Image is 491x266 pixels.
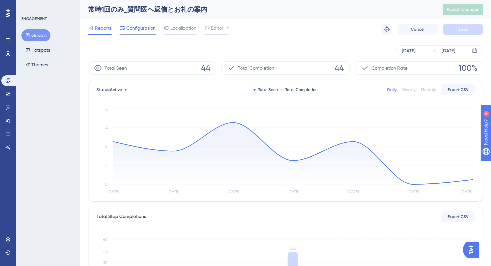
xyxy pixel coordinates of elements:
span: Completion Rate [371,64,407,72]
span: Cancel [411,27,425,32]
tspan: [DATE] [407,189,419,194]
tspan: [DATE] [227,189,239,194]
tspan: 0 [105,182,108,187]
span: Total Seen [105,64,127,72]
button: Export CSV [441,84,475,95]
div: Total Seen [254,87,278,92]
tspan: [DATE] [108,189,119,194]
tspan: [DATE] [347,189,359,194]
tspan: 16 [104,108,108,112]
span: Export CSV [448,87,469,92]
div: Total Step Completions [97,213,146,221]
button: Cancel [397,24,438,35]
tspan: [DATE] [461,189,472,194]
div: [DATE] [402,47,416,55]
div: 4 [46,3,48,9]
span: 100% [459,63,477,73]
div: Monthly [421,87,436,92]
span: Reports [95,24,112,32]
span: Total Completion [238,64,274,72]
tspan: 60 [103,237,108,242]
span: Localization [170,24,196,32]
tspan: [DATE] [168,189,179,194]
span: 44 [335,63,344,73]
tspan: 8 [105,144,108,149]
button: Publish Changes [443,4,483,15]
tspan: 30 [103,260,108,265]
button: Export CSV [441,211,475,222]
button: Hotspots [21,44,54,56]
div: Weekly [402,87,416,92]
tspan: [DATE] [288,189,299,194]
span: Configuration [126,24,156,32]
span: Need Help? [16,2,42,10]
div: Total Completion [281,87,318,92]
button: Themes [21,59,52,71]
tspan: 45 [103,249,108,254]
button: Guides [21,29,50,41]
iframe: UserGuiding AI Assistant Launcher [463,240,483,260]
span: Editor [211,24,223,32]
tspan: 12 [104,125,108,130]
div: [DATE] [442,47,455,55]
span: Status: [97,87,122,92]
span: Active [110,87,122,92]
span: 44 [201,63,210,73]
div: Daily [387,87,397,92]
button: Save [443,24,483,35]
div: ENGAGEMENT [21,16,47,21]
tspan: 44 [290,245,296,252]
span: Save [458,27,468,32]
span: Export CSV [448,214,469,219]
tspan: 4 [105,163,108,168]
span: Publish Changes [447,7,479,12]
div: 常時1回のみ_質問医へ返信とお礼の案内 [88,5,426,14]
